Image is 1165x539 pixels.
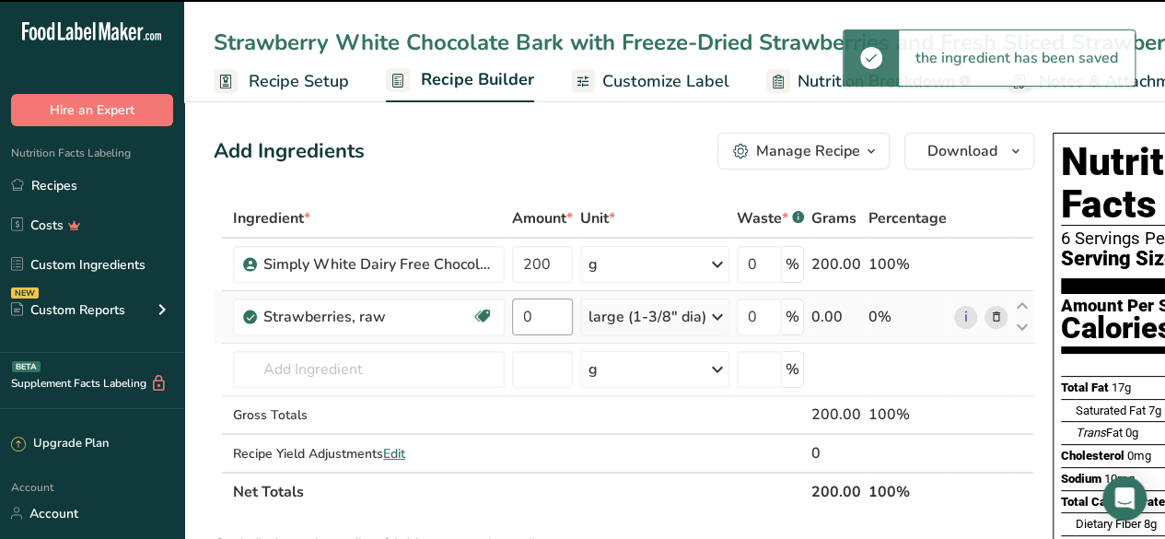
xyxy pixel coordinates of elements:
span: 10mg [1104,472,1135,486]
span: Customize Label [602,69,729,94]
div: Add Ingredients [214,136,365,167]
span: Saturated Fat [1076,404,1146,417]
div: g [588,253,598,275]
span: Recipe Builder [421,67,534,92]
input: Add Ingredient [233,351,505,388]
span: Recipe Setup [249,69,349,94]
div: Upgrade Plan [11,435,109,453]
a: Nutrition Breakdown [766,61,971,102]
span: Download [927,140,997,162]
div: Manage Recipe [756,140,860,162]
div: Open Intercom Messenger [1102,476,1147,521]
span: Unit [580,207,615,229]
div: Custom Reports [11,300,125,320]
span: Grams [811,207,856,229]
th: Net Totals [229,472,808,510]
span: 0mg [1127,449,1151,463]
span: Dietary Fiber [1076,517,1141,531]
div: 0% [868,306,947,328]
div: 100% [868,404,947,426]
span: 7g [1148,404,1161,417]
div: Recipe Yield Adjustments [233,444,505,463]
button: Manage Recipe [717,133,890,170]
div: 100% [868,253,947,275]
span: 0g [1125,426,1138,439]
span: 8g [1144,517,1157,531]
div: large (1-3/8" dia) [588,306,706,328]
div: 200.00 [811,253,861,275]
a: Recipe Setup [214,61,349,102]
div: the ingredient has been saved [899,30,1135,86]
a: Customize Label [571,61,729,102]
span: 17g [1112,381,1131,394]
th: 100% [865,472,950,510]
span: Total Fat [1061,381,1109,394]
span: Ingredient [233,207,310,229]
span: Nutrition Breakdown [798,69,955,94]
span: Fat [1076,426,1123,439]
a: Recipe Builder [386,59,534,103]
div: g [588,358,598,381]
div: NEW [11,287,39,299]
div: 0 [811,442,861,464]
th: 200.00 [808,472,865,510]
i: Trans [1076,426,1106,439]
button: Hire an Expert [11,94,173,126]
div: Gross Totals [233,405,505,425]
span: Cholesterol [1061,449,1124,463]
div: 0.00 [811,306,861,328]
div: Simply White Dairy Free Chocolate Bar [263,253,494,275]
div: 200.00 [811,404,861,426]
div: Waste [737,207,804,229]
span: Percentage [868,207,947,229]
div: BETA [12,361,41,372]
button: Download [904,133,1034,170]
span: Sodium [1061,472,1101,486]
span: Amount [512,207,573,229]
a: i [954,306,977,329]
span: Edit [383,445,405,463]
div: Strawberries, raw [263,306,472,328]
